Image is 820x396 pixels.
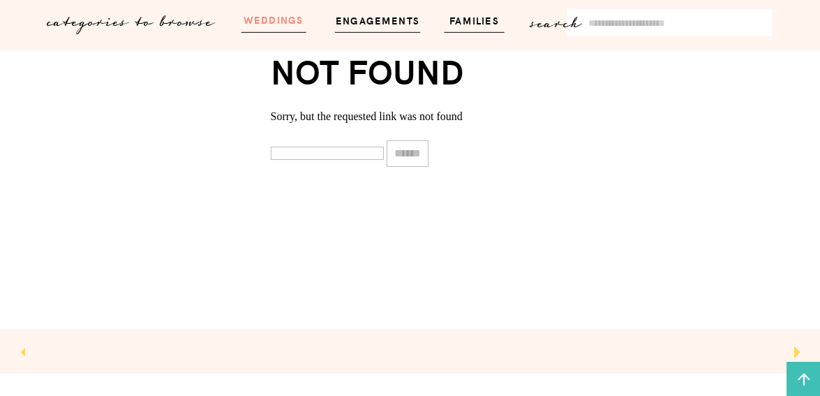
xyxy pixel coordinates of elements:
[271,50,550,91] h1: Not Found
[232,12,315,28] a: weddings
[48,9,224,26] p: categories to browse
[531,10,596,27] p: search
[271,111,550,122] p: Sorry, but the requested link was not found
[331,13,424,29] a: engagements
[441,13,508,29] a: families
